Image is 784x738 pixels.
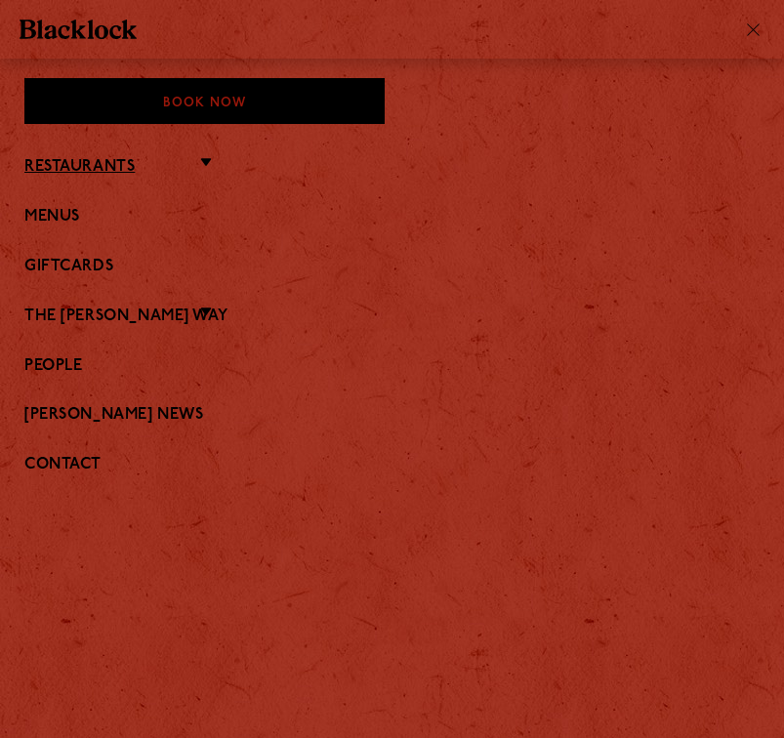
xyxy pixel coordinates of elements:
[24,406,760,425] a: [PERSON_NAME] News
[24,78,385,124] div: Book Now
[24,456,760,474] a: Contact
[24,357,760,376] a: People
[24,258,760,276] a: Giftcards
[24,208,760,226] a: Menus
[24,307,227,326] a: The [PERSON_NAME] Way
[24,158,135,177] a: Restaurants
[20,20,137,39] img: BL_Textured_Logo-footer-cropped.svg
